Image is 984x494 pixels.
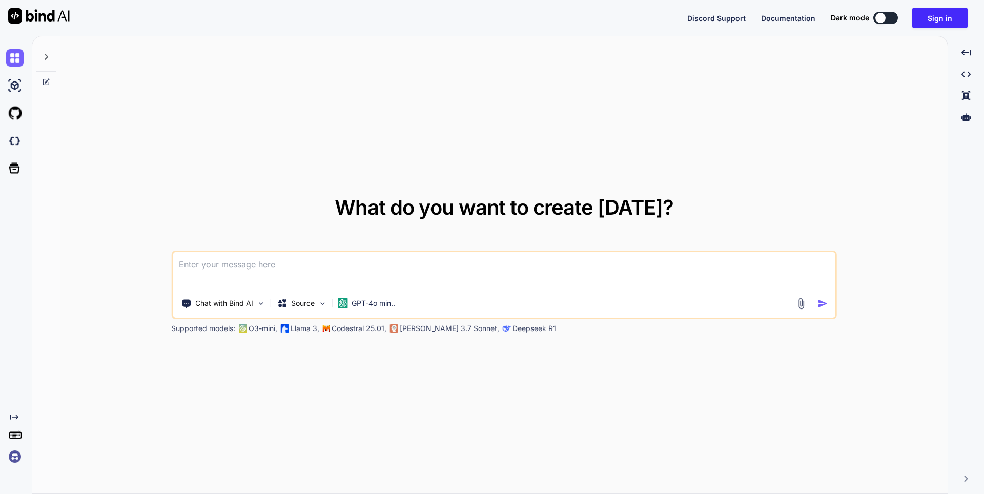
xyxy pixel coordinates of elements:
[280,324,289,333] img: Llama2
[322,325,330,332] img: Mistral-AI
[6,49,24,67] img: chat
[256,299,265,308] img: Pick Tools
[238,324,247,333] img: GPT-4
[389,324,398,333] img: claude
[6,448,24,465] img: signin
[335,195,673,220] span: What do you want to create [DATE]?
[291,298,315,308] p: Source
[687,13,746,24] button: Discord Support
[6,77,24,94] img: ai-studio
[8,8,70,24] img: Bind AI
[502,324,510,333] img: claude
[400,323,499,334] p: [PERSON_NAME] 3.7 Sonnet,
[912,8,968,28] button: Sign in
[817,298,828,309] img: icon
[795,298,807,310] img: attachment
[761,14,815,23] span: Documentation
[291,323,319,334] p: Llama 3,
[6,132,24,150] img: darkCloudIdeIcon
[6,105,24,122] img: githubLight
[761,13,815,24] button: Documentation
[195,298,253,308] p: Chat with Bind AI
[687,14,746,23] span: Discord Support
[249,323,277,334] p: O3-mini,
[332,323,386,334] p: Codestral 25.01,
[337,298,347,308] img: GPT-4o mini
[512,323,556,334] p: Deepseek R1
[318,299,326,308] img: Pick Models
[171,323,235,334] p: Supported models:
[831,13,869,23] span: Dark mode
[352,298,395,308] p: GPT-4o min..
